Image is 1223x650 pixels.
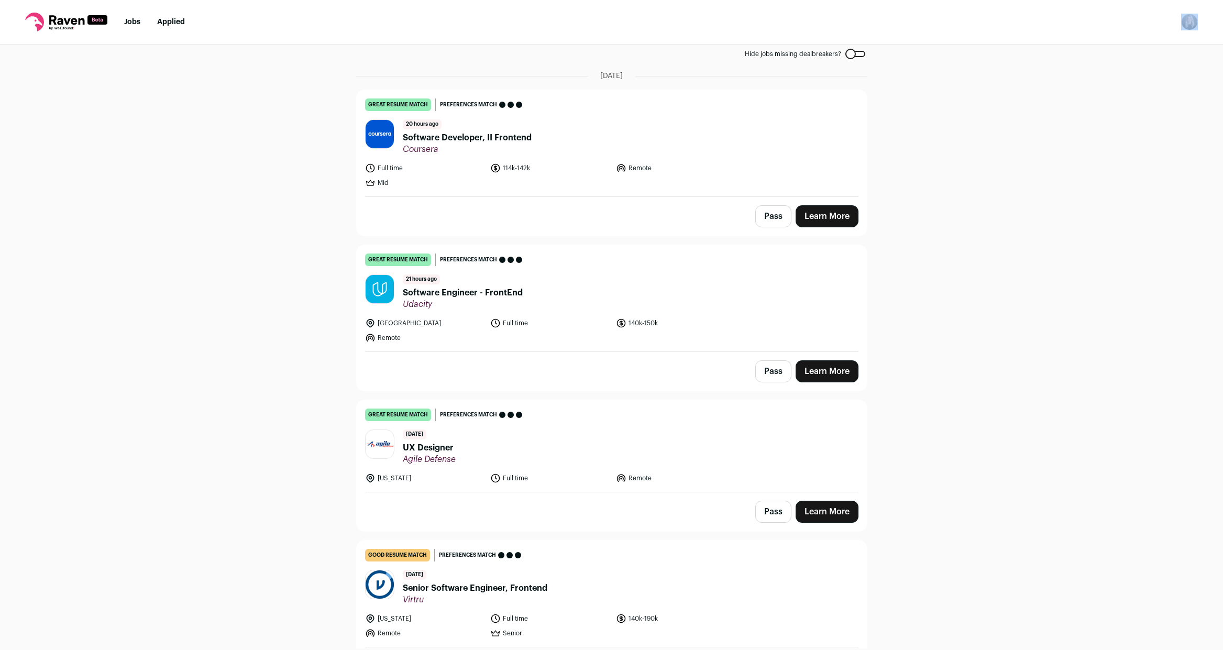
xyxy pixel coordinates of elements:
[440,100,497,110] span: Preferences match
[124,18,140,26] a: Jobs
[796,501,858,523] a: Learn More
[616,163,735,173] li: Remote
[357,90,867,196] a: great resume match Preferences match 20 hours ago Software Developer, II Frontend Coursera Full t...
[403,454,456,465] span: Agile Defense
[403,119,442,129] span: 20 hours ago
[365,254,431,266] div: great resume match
[440,410,497,420] span: Preferences match
[365,628,484,638] li: Remote
[755,501,791,523] button: Pass
[403,429,426,439] span: [DATE]
[755,205,791,227] button: Pass
[755,360,791,382] button: Pass
[490,628,610,638] li: Senior
[365,318,484,328] li: [GEOGRAPHIC_DATA]
[366,570,394,599] img: 913b86cd6f895b06c3c54479cc6935d165c54bbffc9f4a50be0f668728d93139.png
[365,163,484,173] li: Full time
[490,318,610,328] li: Full time
[365,473,484,483] li: [US_STATE]
[403,131,532,144] span: Software Developer, II Frontend
[365,549,430,561] div: good resume match
[357,245,867,351] a: great resume match Preferences match 21 hours ago Software Engineer - FrontEnd Udacity [GEOGRAPHI...
[365,613,484,624] li: [US_STATE]
[365,178,484,188] li: Mid
[1181,14,1198,30] button: Open dropdown
[403,299,523,310] span: Udacity
[440,255,497,265] span: Preferences match
[357,400,867,492] a: great resume match Preferences match [DATE] UX Designer Agile Defense [US_STATE] Full time Remote
[403,144,532,155] span: Coursera
[403,274,440,284] span: 21 hours ago
[357,541,867,647] a: good resume match Preferences match [DATE] Senior Software Engineer, Frontend Virtru [US_STATE] F...
[365,98,431,111] div: great resume match
[616,613,735,624] li: 140k-190k
[403,442,456,454] span: UX Designer
[490,613,610,624] li: Full time
[600,71,623,81] span: [DATE]
[796,205,858,227] a: Learn More
[745,50,841,58] span: Hide jobs missing dealbreakers?
[403,570,426,580] span: [DATE]
[403,582,547,594] span: Senior Software Engineer, Frontend
[490,163,610,173] li: 114k-142k
[1181,14,1198,30] img: 14055946-medium_jpg
[157,18,185,26] a: Applied
[616,318,735,328] li: 140k-150k
[366,120,394,148] img: 94259988cade90c2c3932d71ddbfc201da90c857b28685c3f9243882431fce72.jpg
[403,287,523,299] span: Software Engineer - FrontEnd
[796,360,858,382] a: Learn More
[439,550,496,560] span: Preferences match
[403,594,547,605] span: Virtru
[365,409,431,421] div: great resume match
[365,333,484,343] li: Remote
[616,473,735,483] li: Remote
[366,275,394,303] img: 931fcb7289b25904bde24a818efd3954c5e99cece5c894c1f5a070447b6fc0ca.jpg
[490,473,610,483] li: Full time
[366,441,394,447] img: 1a323abec4330b21293fe30d01ad9bd26e7e0ddbcafff7af65c0ab3c4194ff75.png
